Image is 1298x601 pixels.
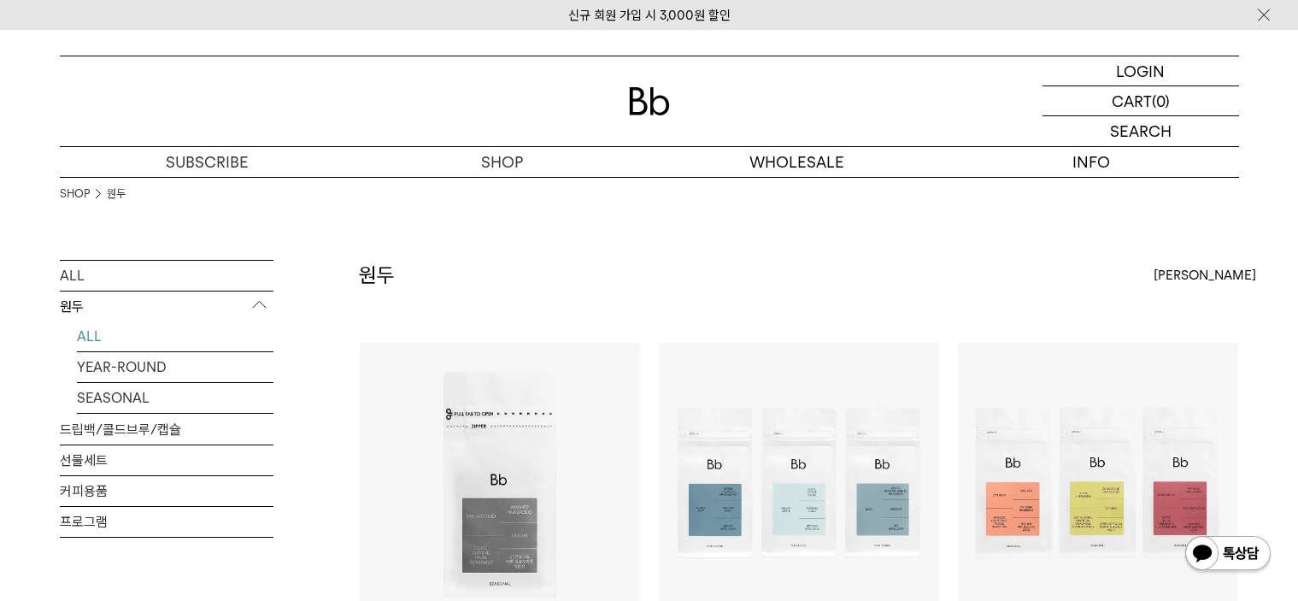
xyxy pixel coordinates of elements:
a: SHOP [355,147,649,177]
a: YEAR-ROUND [77,352,273,382]
a: 드립백/콜드브루/캡슐 [60,415,273,445]
a: SEASONAL [77,383,273,413]
p: CART [1112,86,1152,115]
a: ALL [77,321,273,351]
a: SUBSCRIBE [60,147,355,177]
p: SEARCH [1110,116,1172,146]
a: 커피용품 [60,476,273,506]
a: SHOP [60,186,90,203]
a: 프로그램 [60,507,273,537]
a: 원두 [107,186,126,203]
p: LOGIN [1116,56,1165,85]
a: 신규 회원 가입 시 3,000원 할인 [568,8,731,23]
p: (0) [1152,86,1170,115]
a: CART (0) [1043,86,1239,116]
a: 선물세트 [60,445,273,475]
span: [PERSON_NAME] [1154,265,1256,286]
a: LOGIN [1043,56,1239,86]
p: INFO [944,147,1239,177]
img: 카카오톡 채널 1:1 채팅 버튼 [1183,534,1272,575]
p: WHOLESALE [649,147,944,177]
a: ALL [60,261,273,291]
p: 원두 [60,292,273,322]
h2: 원두 [359,261,395,290]
img: 로고 [629,87,670,115]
